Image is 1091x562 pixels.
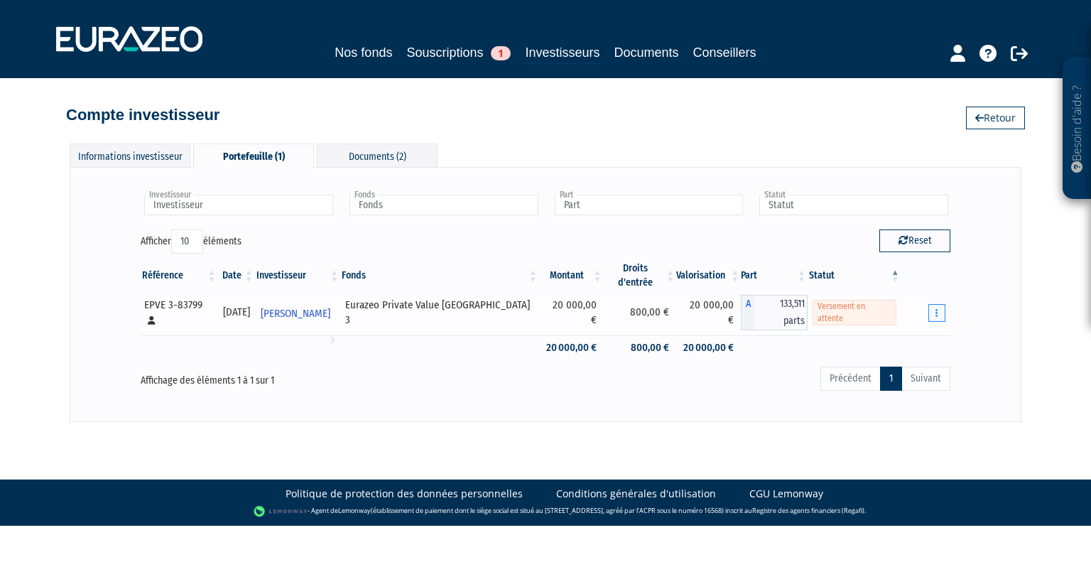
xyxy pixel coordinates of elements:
div: - Agent de (établissement de paiement dont le siège social est situé au [STREET_ADDRESS], agréé p... [14,504,1077,519]
a: CGU Lemonway [749,487,823,501]
a: Souscriptions1 [406,43,511,63]
th: Investisseur: activer pour trier la colonne par ordre croissant [255,261,341,290]
img: logo-lemonway.png [254,504,308,519]
a: Retour [966,107,1025,129]
a: Lemonway [338,506,371,515]
h4: Compte investisseur [66,107,219,124]
p: Besoin d'aide ? [1069,65,1085,193]
div: Affichage des éléments 1 à 1 sur 1 [141,365,466,388]
i: Voir l'investisseur [330,327,335,353]
td: 800,00 € [604,335,677,360]
select: Afficheréléments [171,229,203,254]
span: [PERSON_NAME] [261,301,330,327]
th: Droits d'entrée: activer pour trier la colonne par ordre croissant [604,261,677,290]
td: 20 000,00 € [539,290,604,335]
a: Investisseurs [525,43,599,65]
a: Documents [614,43,679,63]
th: Valorisation: activer pour trier la colonne par ordre croissant [676,261,741,290]
th: Fonds: activer pour trier la colonne par ordre croissant [340,261,538,290]
td: 20 000,00 € [676,335,741,360]
a: Conseillers [693,43,756,63]
a: [PERSON_NAME] [255,298,341,327]
div: Documents (2) [317,144,438,167]
i: [Français] Personne physique [148,316,156,325]
div: Eurazeo Private Value [GEOGRAPHIC_DATA] 3 [345,298,533,328]
span: 133,511 parts [755,295,808,330]
th: Date: activer pour trier la colonne par ordre croissant [218,261,255,290]
td: 20 000,00 € [539,335,604,360]
span: Versement en attente [813,300,896,325]
div: Informations investisseur [70,144,190,167]
td: 800,00 € [604,290,677,335]
div: [DATE] [223,305,250,320]
th: Part: activer pour trier la colonne par ordre croissant [741,261,808,290]
div: Portefeuille (1) [193,144,314,168]
th: Statut : activer pour trier la colonne par ordre d&eacute;croissant [808,261,901,290]
td: 20 000,00 € [676,290,741,335]
span: A [741,295,755,330]
div: A - Eurazeo Private Value Europe 3 [741,295,808,330]
a: 1 [880,367,902,391]
a: Politique de protection des données personnelles [286,487,523,501]
div: EPVE 3-83799 [144,298,213,328]
span: 1 [491,46,511,60]
label: Afficher éléments [141,229,241,254]
a: Nos fonds [335,43,392,63]
button: Reset [879,229,950,252]
th: Montant: activer pour trier la colonne par ordre croissant [539,261,604,290]
img: 1732889491-logotype_eurazeo_blanc_rvb.png [56,26,202,52]
a: Registre des agents financiers (Regafi) [752,506,864,515]
a: Conditions générales d'utilisation [556,487,716,501]
th: Référence : activer pour trier la colonne par ordre croissant [141,261,218,290]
